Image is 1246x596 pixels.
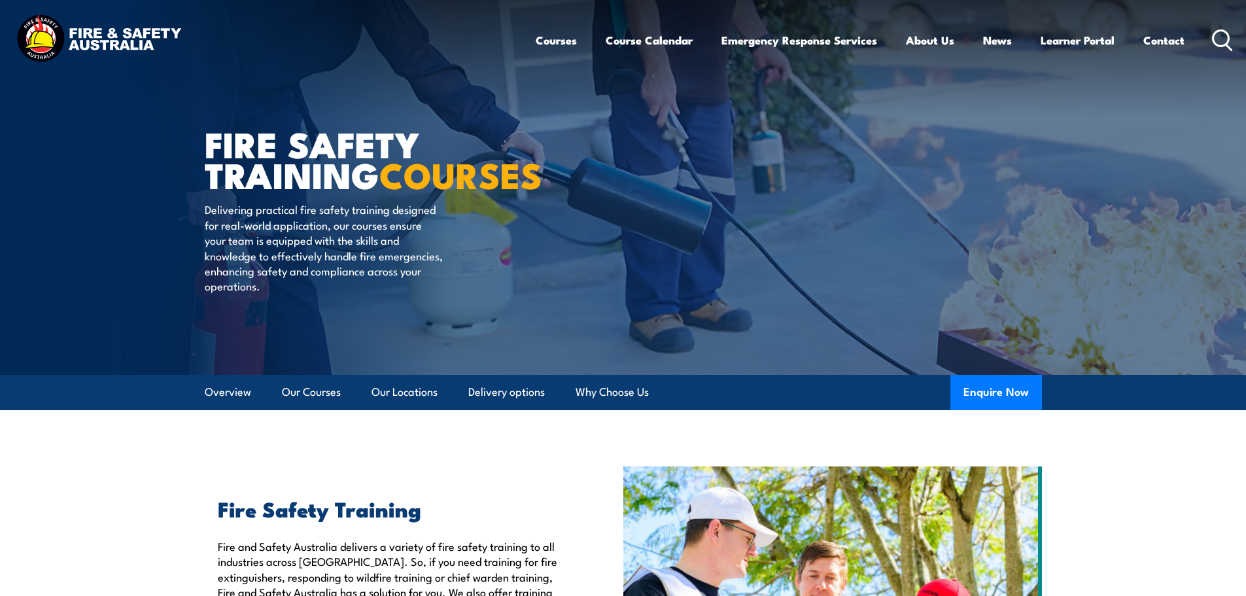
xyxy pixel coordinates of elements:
[1143,23,1185,58] a: Contact
[205,202,443,293] p: Delivering practical fire safety training designed for real-world application, our courses ensure...
[606,23,693,58] a: Course Calendar
[906,23,954,58] a: About Us
[983,23,1012,58] a: News
[468,375,545,410] a: Delivery options
[282,375,341,410] a: Our Courses
[205,375,251,410] a: Overview
[536,23,577,58] a: Courses
[950,375,1042,410] button: Enquire Now
[721,23,877,58] a: Emergency Response Services
[576,375,649,410] a: Why Choose Us
[205,128,528,189] h1: FIRE SAFETY TRAINING
[372,375,438,410] a: Our Locations
[379,147,542,201] strong: COURSES
[218,499,563,517] h2: Fire Safety Training
[1041,23,1115,58] a: Learner Portal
